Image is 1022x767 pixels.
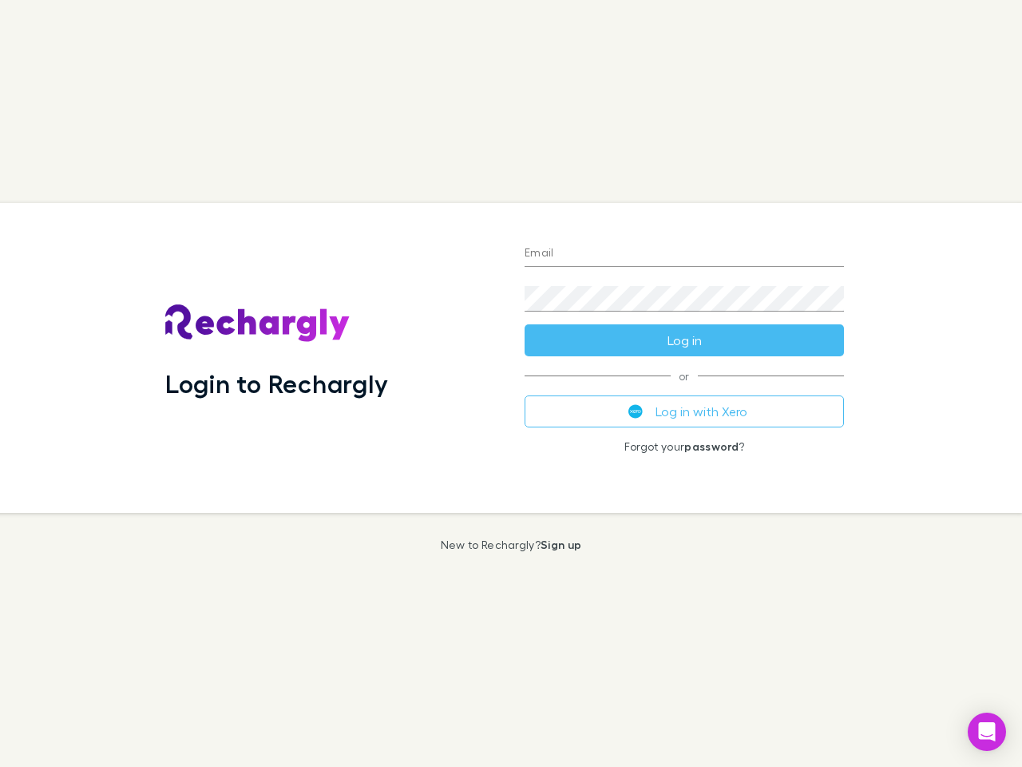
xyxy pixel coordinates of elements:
span: or [525,376,844,376]
button: Log in [525,324,844,356]
a: password [684,439,739,453]
p: Forgot your ? [525,440,844,453]
a: Sign up [541,538,581,551]
img: Rechargly's Logo [165,304,351,343]
p: New to Rechargly? [441,538,582,551]
div: Open Intercom Messenger [968,713,1006,751]
button: Log in with Xero [525,395,844,427]
img: Xero's logo [628,404,643,419]
h1: Login to Rechargly [165,368,388,399]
